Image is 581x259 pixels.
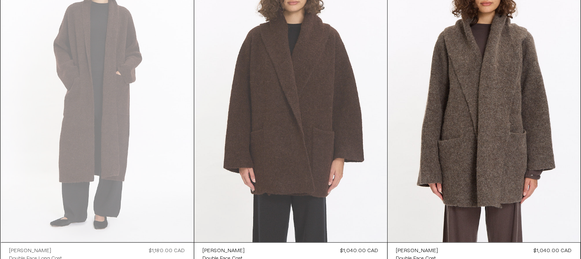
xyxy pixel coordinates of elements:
div: $1,180.00 CAD [149,247,185,255]
a: [PERSON_NAME] [396,247,438,255]
div: $1,040.00 CAD [534,247,572,255]
a: [PERSON_NAME] [9,247,62,255]
div: [PERSON_NAME] [9,247,52,255]
a: [PERSON_NAME] [203,247,245,255]
div: $1,040.00 CAD [341,247,379,255]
